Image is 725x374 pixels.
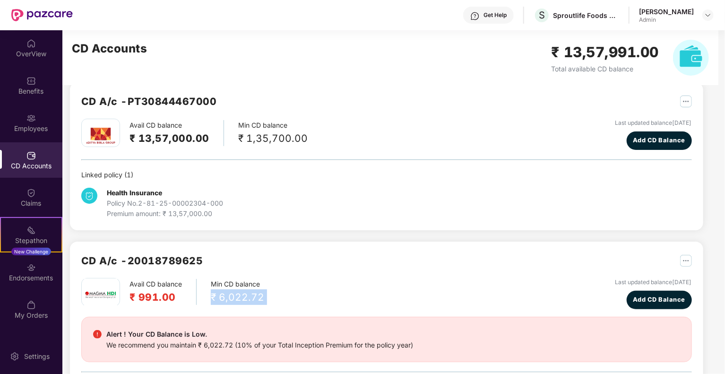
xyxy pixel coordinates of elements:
[84,119,117,152] img: aditya.png
[81,188,97,204] img: svg+xml;base64,PHN2ZyB4bWxucz0iaHR0cDovL3d3dy53My5vcmcvMjAwMC9zdmciIHdpZHRoPSIzNCIgaGVpZ2h0PSIzNC...
[107,209,223,219] div: Premium amount: ₹ 13,57,000.00
[627,131,692,150] button: Add CD Balance
[633,136,685,145] span: Add CD Balance
[639,16,694,24] div: Admin
[26,39,36,48] img: svg+xml;base64,PHN2ZyBpZD0iSG9tZSIgeG1sbnM9Imh0dHA6Ly93d3cudzMub3JnLzIwMDAvc3ZnIiB3aWR0aD0iMjAiIG...
[238,130,308,146] div: ₹ 1,35,700.00
[470,11,480,21] img: svg+xml;base64,PHN2ZyBpZD0iSGVscC0zMngzMiIgeG1sbnM9Imh0dHA6Ly93d3cudzMub3JnLzIwMDAvc3ZnIiB3aWR0aD...
[106,340,413,350] div: We recommend you maintain ₹ 6,022.72 (10% of your Total Inception Premium for the policy year)
[483,11,507,19] div: Get Help
[26,263,36,272] img: svg+xml;base64,PHN2ZyBpZD0iRW5kb3JzZW1lbnRzIiB4bWxucz0iaHR0cDovL3d3dy53My5vcmcvMjAwMC9zdmciIHdpZH...
[129,120,224,146] div: Avail CD balance
[551,65,633,73] span: Total available CD balance
[26,113,36,123] img: svg+xml;base64,PHN2ZyBpZD0iRW1wbG95ZWVzIiB4bWxucz0iaHR0cDovL3d3dy53My5vcmcvMjAwMC9zdmciIHdpZHRoPS...
[26,300,36,310] img: svg+xml;base64,PHN2ZyBpZD0iTXlfT3JkZXJzIiBkYXRhLW5hbWU9Ik15IE9yZGVycyIgeG1sbnM9Imh0dHA6Ly93d3cudz...
[26,151,36,160] img: svg+xml;base64,PHN2ZyBpZD0iQ0RfQWNjb3VudHMiIGRhdGEtbmFtZT0iQ0QgQWNjb3VudHMiIHhtbG5zPSJodHRwOi8vd3...
[673,40,709,76] img: svg+xml;base64,PHN2ZyB4bWxucz0iaHR0cDovL3d3dy53My5vcmcvMjAwMC9zdmciIHhtbG5zOnhsaW5rPSJodHRwOi8vd3...
[627,291,692,309] button: Add CD Balance
[211,279,264,305] div: Min CD balance
[238,120,308,146] div: Min CD balance
[26,226,36,235] img: svg+xml;base64,PHN2ZyB4bWxucz0iaHR0cDovL3d3dy53My5vcmcvMjAwMC9zdmciIHdpZHRoPSIyMSIgaGVpZ2h0PSIyMC...
[11,9,73,21] img: New Pazcare Logo
[81,94,217,109] h2: CD A/c - PT30844467000
[107,189,162,197] b: Health Insurance
[107,198,223,209] div: Policy No. 2-81-25-00002304-000
[680,255,692,267] img: svg+xml;base64,PHN2ZyB4bWxucz0iaHR0cDovL3d3dy53My5vcmcvMjAwMC9zdmciIHdpZHRoPSIyNSIgaGVpZ2h0PSIyNS...
[615,119,692,128] div: Last updated balance [DATE]
[21,352,52,361] div: Settings
[84,278,117,312] img: magma.png
[615,278,692,287] div: Last updated balance [DATE]
[639,7,694,16] div: [PERSON_NAME]
[211,289,264,305] div: ₹ 6,022.72
[129,279,197,305] div: Avail CD balance
[129,289,182,305] h2: ₹ 991.00
[81,170,692,180] div: Linked policy ( 1 )
[129,130,209,146] h2: ₹ 13,57,000.00
[72,40,147,58] h2: CD Accounts
[553,11,619,20] div: Sproutlife Foods Private Limited
[633,295,685,304] span: Add CD Balance
[26,188,36,198] img: svg+xml;base64,PHN2ZyBpZD0iQ2xhaW0iIHhtbG5zPSJodHRwOi8vd3d3LnczLm9yZy8yMDAwL3N2ZyIgd2lkdGg9IjIwIi...
[680,96,692,107] img: svg+xml;base64,PHN2ZyB4bWxucz0iaHR0cDovL3d3dy53My5vcmcvMjAwMC9zdmciIHdpZHRoPSIyNSIgaGVpZ2h0PSIyNS...
[106,329,413,340] div: Alert ! Your CD Balance is Low.
[551,41,659,63] h2: ₹ 13,57,991.00
[1,236,61,245] div: Stepathon
[704,11,712,19] img: svg+xml;base64,PHN2ZyBpZD0iRHJvcGRvd24tMzJ4MzIiIHhtbG5zPSJodHRwOi8vd3d3LnczLm9yZy8yMDAwL3N2ZyIgd2...
[81,253,203,269] h2: CD A/c - 20018789625
[539,9,545,21] span: S
[11,248,51,255] div: New Challenge
[26,76,36,86] img: svg+xml;base64,PHN2ZyBpZD0iQmVuZWZpdHMiIHhtbG5zPSJodHRwOi8vd3d3LnczLm9yZy8yMDAwL3N2ZyIgd2lkdGg9Ij...
[10,352,19,361] img: svg+xml;base64,PHN2ZyBpZD0iU2V0dGluZy0yMHgyMCIgeG1sbnM9Imh0dHA6Ly93d3cudzMub3JnLzIwMDAvc3ZnIiB3aW...
[93,330,102,339] img: svg+xml;base64,PHN2ZyBpZD0iRGFuZ2VyX2FsZXJ0IiBkYXRhLW5hbWU9IkRhbmdlciBhbGVydCIgeG1sbnM9Imh0dHA6Ly...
